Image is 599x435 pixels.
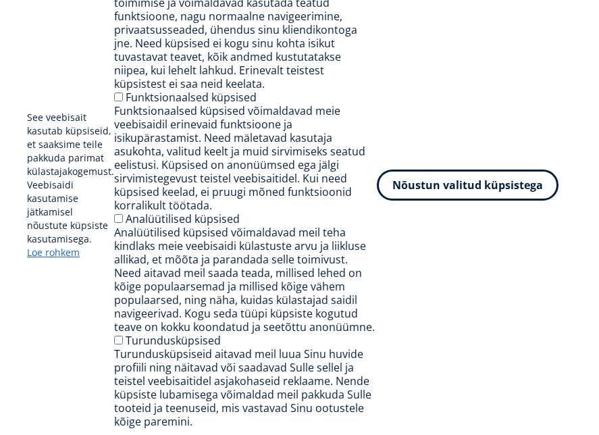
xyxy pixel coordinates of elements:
label: Turundusküpsised [126,333,221,348]
label: Funktsionaalsed küpsised [126,90,257,105]
div: Funktsionaalsed küpsised võimaldavad meie veebisaidil erinevaid funktsioone ja isikupärastamist. ... [114,104,377,212]
label: Analüütilised küpsised [126,211,240,226]
div: Analüütilised küpsised võimaldavad meil teha kindlaks meie veebisaidi külastuste arvu ja liikluse... [114,226,377,334]
div: Turundusküpsiseid aitavad meil luua Sinu huvide profiili ning näitavad või saadavad Sulle sellel ... [114,347,377,428]
p: See veebisait kasutab küpsiseid, et saaksime teile pakkuda parimat külastajakogemust. Veebisaidi ... [27,111,114,259]
button: Nõustun valitud küpsistega [377,170,558,201]
a: Loe rohkem [27,246,80,259]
